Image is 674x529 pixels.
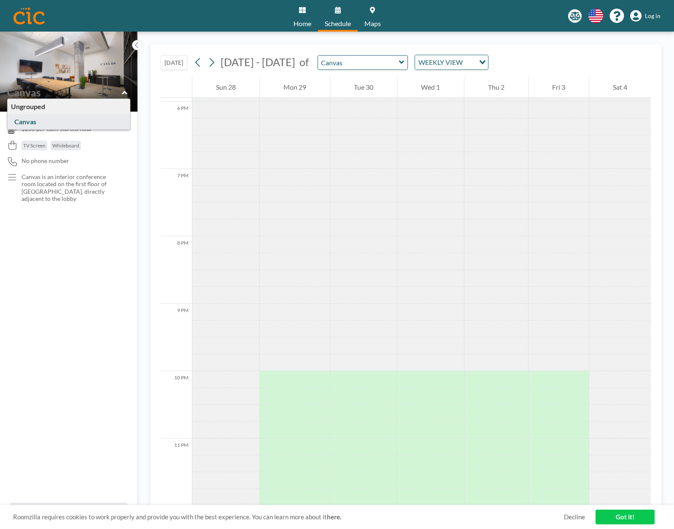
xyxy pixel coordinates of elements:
a: Got it! [596,510,655,524]
div: Sat 4 [589,77,651,98]
span: [DATE] - [DATE] [221,56,295,68]
div: 7 PM [161,169,192,236]
div: 8 PM [161,236,192,304]
span: TV Screen [23,142,46,149]
div: Wed 1 [397,77,464,98]
div: Search for option [415,55,488,69]
input: Canvas [7,86,122,99]
input: Canvas [318,56,399,69]
span: Log in [645,12,661,20]
div: Thu 2 [464,77,528,98]
span: No phone number [22,157,69,165]
div: Ungrouped [8,99,130,114]
div: Fri 3 [528,77,589,98]
div: 10 PM [161,371,192,438]
span: Home [294,20,311,27]
button: [DATE] [161,55,187,70]
a: Decline [564,513,585,521]
input: Search for option [465,57,474,68]
p: Canvas is an interior conference room located on the first floor of [GEOGRAPHIC_DATA], directly a... [22,173,121,203]
span: Whiteboard [52,142,79,149]
span: Roomzilla requires cookies to work properly and provide you with the best experience. You can lea... [13,513,564,521]
div: 9 PM [161,304,192,371]
div: 11 PM [161,438,192,506]
span: Floor: 1 [7,99,29,107]
div: 6 PM [161,102,192,169]
span: Maps [364,20,381,27]
div: Mon 29 [260,77,330,98]
div: Tue 30 [330,77,397,98]
a: Log in [630,10,661,22]
span: Schedule [325,20,351,27]
div: Sun 28 [192,77,259,98]
span: of [299,56,309,69]
button: All resources [10,503,127,519]
span: WEEKLY VIEW [417,57,464,68]
a: here. [327,513,341,521]
img: organization-logo [13,8,45,24]
div: Canvas [8,114,130,129]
